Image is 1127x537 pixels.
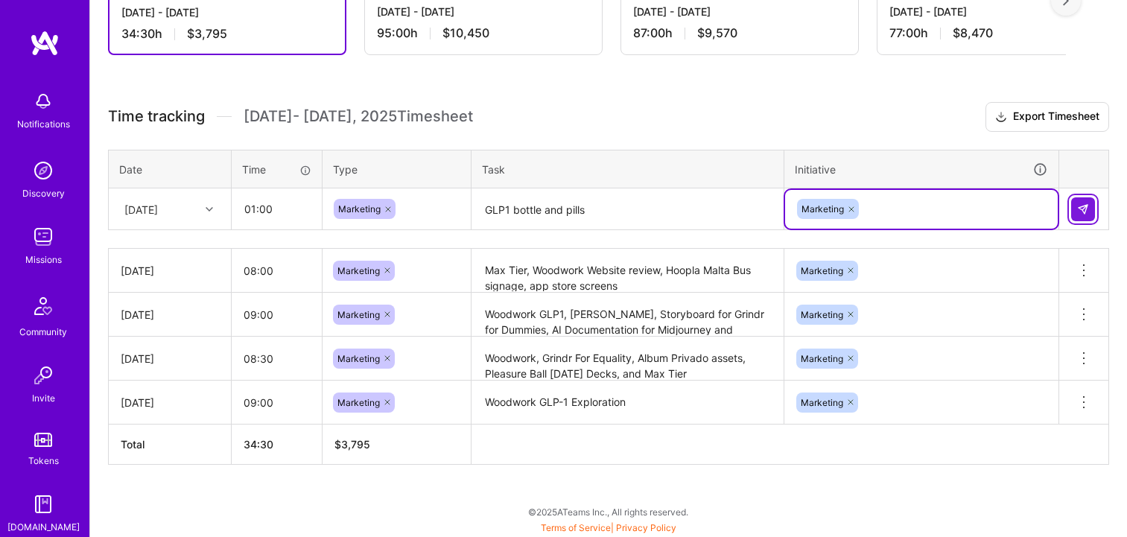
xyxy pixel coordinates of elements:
div: 95:00 h [377,25,590,41]
img: Submit [1077,203,1089,215]
div: [DOMAIN_NAME] [7,519,80,535]
span: Marketing [801,203,844,215]
div: [DATE] - [DATE] [633,4,846,19]
div: [DATE] [121,395,219,410]
div: Initiative [795,161,1048,178]
div: [DATE] [121,307,219,322]
div: © 2025 ATeams Inc., All rights reserved. [89,493,1127,530]
button: Export Timesheet [985,102,1109,132]
textarea: Woodwork, Grindr For Equality, Album Privado assets, Pleasure Ball [DATE] Decks, and Max Tier [473,338,782,379]
span: | [541,522,676,533]
div: Tokens [28,453,59,468]
div: Invite [32,390,55,406]
th: Task [472,150,784,188]
input: HH:MM [232,295,322,334]
span: Marketing [337,309,380,320]
span: $3,795 [187,26,227,42]
textarea: Woodwork GLP1, [PERSON_NAME], Storyboard for Grindr for Dummies, AI Documentation for Midjourney ... [473,294,782,335]
span: Marketing [801,353,843,364]
img: discovery [28,156,58,185]
div: null [1071,197,1096,221]
div: [DATE] - [DATE] [889,4,1102,19]
div: [DATE] [124,201,158,217]
img: tokens [34,433,52,447]
span: Marketing [337,397,380,408]
div: [DATE] [121,263,219,279]
span: Marketing [801,397,843,408]
span: Marketing [338,203,381,215]
span: Marketing [801,265,843,276]
div: [DATE] - [DATE] [121,4,333,20]
th: Total [109,425,232,465]
input: HH:MM [232,383,322,422]
img: bell [28,86,58,116]
div: Community [19,324,67,340]
img: Invite [28,360,58,390]
div: 34:30 h [121,26,333,42]
img: logo [30,30,60,57]
div: Discovery [22,185,65,201]
i: icon Download [995,109,1007,125]
input: HH:MM [232,339,322,378]
a: Privacy Policy [616,522,676,533]
img: Community [25,288,61,324]
span: Marketing [337,265,380,276]
div: Missions [25,252,62,267]
th: Type [323,150,472,188]
img: guide book [28,489,58,519]
span: $10,450 [442,25,489,41]
span: Marketing [801,309,843,320]
div: [DATE] - [DATE] [377,4,590,19]
a: Terms of Service [541,522,611,533]
span: [DATE] - [DATE] , 2025 Timesheet [244,107,473,126]
div: 87:00 h [633,25,846,41]
th: 34:30 [232,425,323,465]
span: $8,470 [953,25,993,41]
img: teamwork [28,222,58,252]
span: $9,570 [697,25,737,41]
span: Time tracking [108,107,205,126]
input: HH:MM [232,189,321,229]
div: 77:00 h [889,25,1102,41]
textarea: Woodwork GLP-1 Exploration [473,382,782,423]
textarea: GLP1 bottle and pills [473,190,782,229]
textarea: Max Tier, Woodwork Website review, Hoopla Malta Bus signage, app store screens [473,250,782,291]
div: Notifications [17,116,70,132]
i: icon Chevron [206,206,213,213]
input: HH:MM [232,251,322,290]
span: $ 3,795 [334,438,370,451]
div: [DATE] [121,351,219,366]
th: Date [109,150,232,188]
div: Time [242,162,311,177]
span: Marketing [337,353,380,364]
